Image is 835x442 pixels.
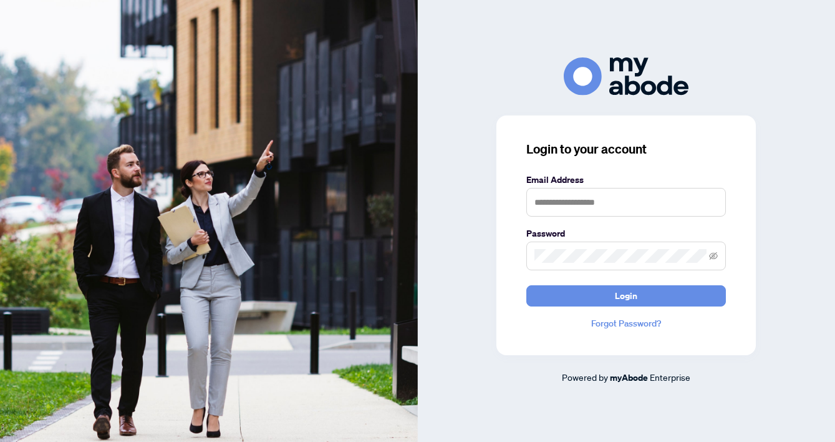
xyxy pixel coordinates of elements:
a: Forgot Password? [526,317,726,330]
h3: Login to your account [526,140,726,158]
span: eye-invisible [709,252,718,260]
label: Email Address [526,173,726,187]
img: ma-logo [564,57,688,96]
label: Password [526,227,726,240]
a: myAbode [610,371,648,385]
span: Login [615,286,637,306]
span: Enterprise [650,371,690,383]
span: Powered by [562,371,608,383]
button: Login [526,285,726,307]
